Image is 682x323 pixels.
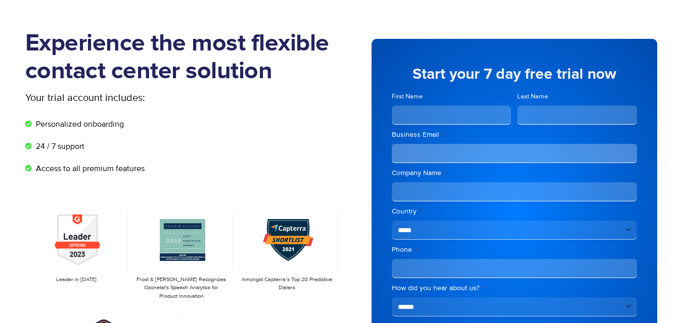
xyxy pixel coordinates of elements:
[25,30,341,85] h1: Experience the most flexible contact center solution
[135,276,228,301] p: Frost & [PERSON_NAME] Recognizes Ozonetel's Speech Analytics for Product Innovation
[392,283,637,293] label: How did you hear about us?
[392,245,637,255] label: Phone
[241,276,333,292] p: Amongst Capterra’s Top 20 Predictive Dialers
[392,92,512,101] label: First Name
[392,67,637,82] h5: Start your 7 day free trial now
[25,90,265,105] p: Your trial account includes:
[392,130,637,140] label: Business Email
[517,92,637,101] label: Last Name
[33,163,145,175] span: Access to all premium features
[33,140,84,152] span: 24 / 7 support
[392,206,637,217] label: Country
[30,276,122,284] p: Leader in [DATE]
[33,118,124,130] span: Personalized onboarding
[392,168,637,178] label: Company Name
